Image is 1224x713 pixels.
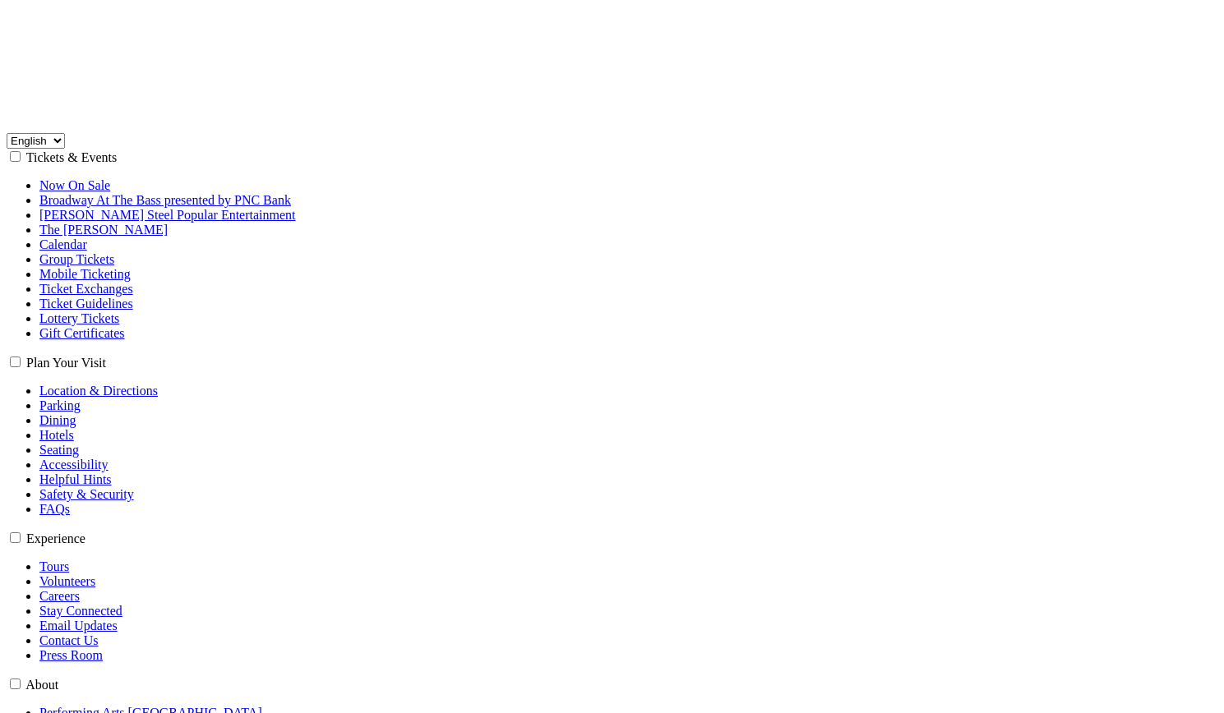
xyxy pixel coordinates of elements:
[39,223,168,237] a: The [PERSON_NAME]
[39,472,112,486] a: Helpful Hints
[39,311,119,325] a: Lottery Tickets
[39,178,110,192] a: Now On Sale
[39,384,158,398] a: Location & Directions
[7,133,65,149] select: Select:
[39,502,70,516] a: FAQs
[39,297,133,310] a: Ticket Guidelines
[39,428,74,442] a: Hotels
[39,193,291,207] a: Broadway At The Bass presented by PNC Bank
[39,604,122,618] a: Stay Connected
[26,356,106,370] label: Plan Your Visit
[39,267,131,281] a: Mobile Ticketing
[39,252,114,266] a: Group Tickets
[39,574,95,588] a: Volunteers
[39,619,118,632] a: Email Updates
[39,282,133,296] a: Ticket Exchanges
[39,326,125,340] a: Gift Certificates
[39,589,80,603] a: Careers
[39,398,81,412] a: Parking
[39,208,296,222] a: [PERSON_NAME] Steel Popular Entertainment
[39,237,87,251] a: Calendar
[39,443,79,457] a: Seating
[39,633,99,647] a: Contact Us
[26,531,85,545] label: Experience
[39,559,69,573] a: Tours
[25,678,58,692] label: About
[39,648,103,662] a: Press Room
[39,413,76,427] a: Dining
[39,487,134,501] a: Safety & Security
[39,458,109,471] a: Accessibility
[26,150,118,164] label: Tickets & Events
